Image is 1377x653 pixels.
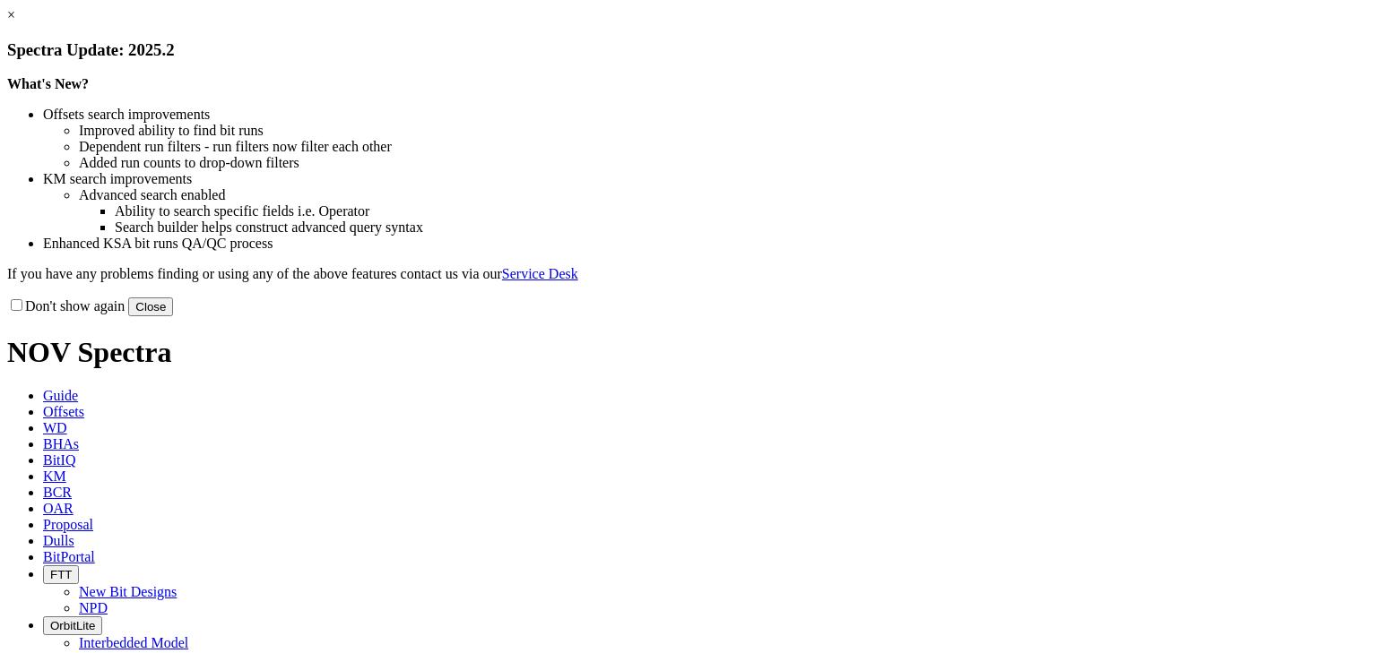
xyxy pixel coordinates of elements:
[43,533,74,548] span: Dulls
[50,568,72,581] span: FTT
[79,123,1370,139] li: Improved ability to find bit runs
[43,517,93,532] span: Proposal
[43,549,95,564] span: BitPortal
[43,107,1370,123] li: Offsets search improvements
[7,336,1370,369] h1: NOV Spectra
[43,468,66,484] span: KM
[79,139,1370,155] li: Dependent run filters - run filters now filter each other
[43,404,84,419] span: Offsets
[79,635,188,650] a: Interbedded Model
[43,485,72,500] span: BCR
[79,187,1370,203] li: Advanced search enabled
[43,452,75,468] span: BitIQ
[79,600,108,615] a: NPD
[43,436,79,451] span: BHAs
[7,76,89,91] strong: What's New?
[50,619,95,632] span: OrbitLite
[43,388,78,403] span: Guide
[79,155,1370,171] li: Added run counts to drop-down filters
[7,7,15,22] a: ×
[7,298,125,314] label: Don't show again
[115,219,1370,236] li: Search builder helps construct advanced query syntax
[43,236,1370,252] li: Enhanced KSA bit runs QA/QC process
[79,584,177,599] a: New Bit Designs
[115,203,1370,219] li: Ability to search specific fields i.e. Operator
[7,266,1370,282] p: If you have any problems finding or using any of the above features contact us via our
[128,297,173,316] button: Close
[43,420,67,435] span: WD
[11,299,22,311] input: Don't show again
[7,40,1370,60] h3: Spectra Update: 2025.2
[43,501,74,516] span: OAR
[43,171,1370,187] li: KM search improvements
[502,266,578,281] a: Service Desk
